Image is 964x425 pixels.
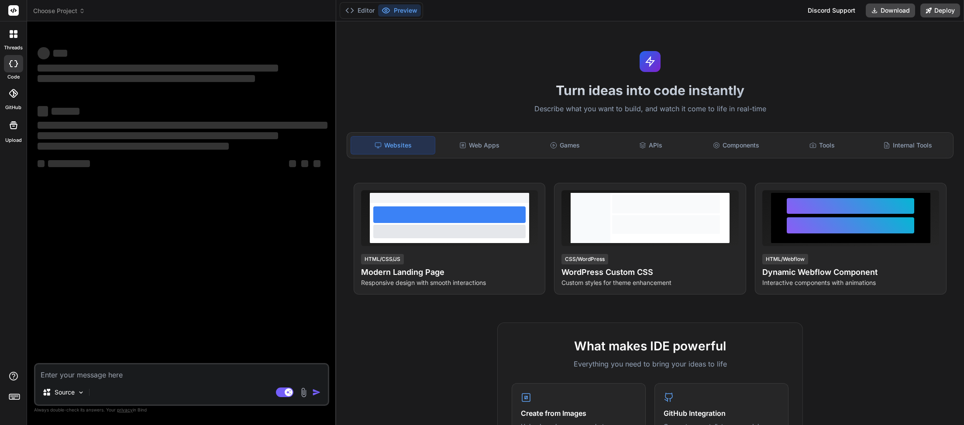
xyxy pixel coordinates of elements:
[521,408,637,418] h4: Create from Images
[5,137,22,144] label: Upload
[609,136,692,154] div: APIs
[512,359,788,369] p: Everything you need to bring your ideas to life
[4,44,23,51] label: threads
[38,65,278,72] span: ‌
[378,4,421,17] button: Preview
[523,136,607,154] div: Games
[289,160,296,167] span: ‌
[301,160,308,167] span: ‌
[5,104,21,111] label: GitHub
[561,278,738,287] p: Custom styles for theme enhancement
[866,136,950,154] div: Internal Tools
[561,254,608,264] div: CSS/WordPress
[866,3,915,17] button: Download
[512,337,788,355] h2: What makes IDE powerful
[38,106,48,117] span: ‌
[694,136,778,154] div: Components
[802,3,861,17] div: Discord Support
[117,407,133,412] span: privacy
[77,389,85,396] img: Pick Models
[52,108,79,115] span: ‌
[34,406,329,414] p: Always double-check its answers. Your in Bind
[38,47,50,59] span: ‌
[437,136,521,154] div: Web Apps
[780,136,864,154] div: Tools
[561,266,738,278] h4: WordPress Custom CSS
[664,408,779,418] h4: GitHub Integration
[38,75,255,82] span: ‌
[762,278,939,287] p: Interactive components with animations
[312,388,321,397] img: icon
[33,7,85,15] span: Choose Project
[7,73,20,81] label: code
[48,160,90,167] span: ‌
[762,254,808,264] div: HTML/Webflow
[38,122,327,129] span: ‌
[341,103,959,115] p: Describe what you want to build, and watch it come to life in real-time
[762,266,939,278] h4: Dynamic Webflow Component
[351,136,435,154] div: Websites
[313,160,320,167] span: ‌
[299,387,309,398] img: attachment
[361,254,404,264] div: HTML/CSS/JS
[341,82,959,98] h1: Turn ideas into code instantly
[55,388,75,397] p: Source
[38,132,278,139] span: ‌
[361,266,538,278] h4: Modern Landing Page
[38,160,45,167] span: ‌
[361,278,538,287] p: Responsive design with smooth interactions
[342,4,378,17] button: Editor
[920,3,960,17] button: Deploy
[38,143,229,150] span: ‌
[53,50,67,57] span: ‌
